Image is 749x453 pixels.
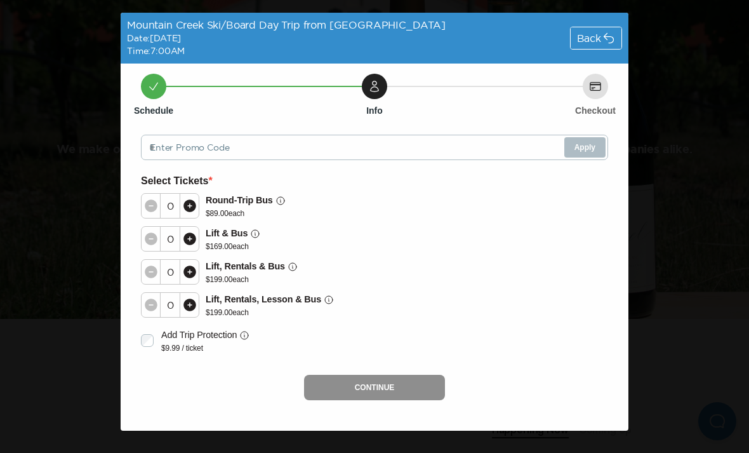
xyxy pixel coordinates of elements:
p: Round-Trip Bus [206,193,273,208]
div: 0 [161,300,180,310]
div: 0 [161,201,180,211]
h6: Checkout [575,104,616,117]
span: Time: 7:00AM [127,46,185,56]
h6: Info [366,104,383,117]
p: $ 89.00 each [206,208,286,219]
p: Lift & Bus [206,226,248,241]
div: 0 [161,267,180,277]
p: $9.99 / ticket [161,343,249,353]
h6: Select Tickets [141,173,608,189]
span: Date: [DATE] [127,33,181,43]
p: Lift, Rentals, Lesson & Bus [206,292,321,307]
span: Mountain Creek Ski/Board Day Trip from [GEOGRAPHIC_DATA] [127,19,446,30]
p: Add Trip Protection [161,328,237,342]
span: Back [577,33,601,43]
div: 0 [161,234,180,244]
p: $ 199.00 each [206,274,298,285]
p: $ 169.00 each [206,241,260,252]
p: $ 199.00 each [206,308,334,318]
h6: Schedule [134,104,173,117]
p: Lift, Rentals & Bus [206,259,285,274]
